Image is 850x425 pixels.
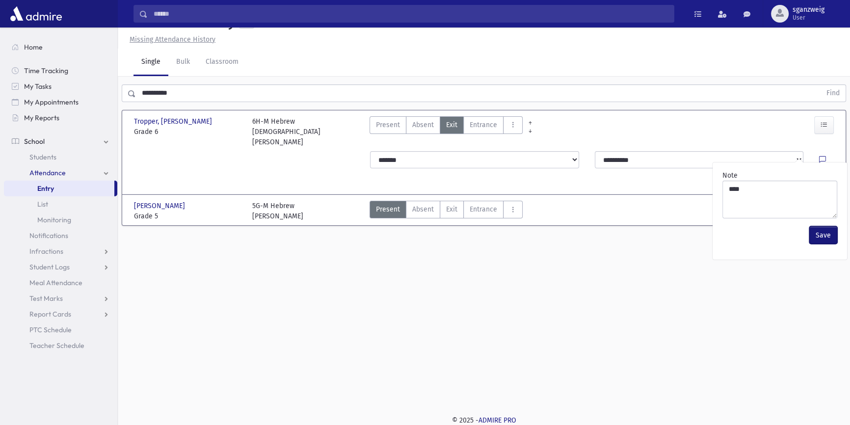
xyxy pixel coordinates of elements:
[446,120,457,130] span: Exit
[4,306,117,322] a: Report Cards
[24,66,68,75] span: Time Tracking
[412,120,434,130] span: Absent
[4,228,117,243] a: Notifications
[29,153,56,161] span: Students
[134,211,242,221] span: Grade 5
[4,181,114,196] a: Entry
[4,212,117,228] a: Monitoring
[29,263,70,271] span: Student Logs
[4,39,117,55] a: Home
[4,259,117,275] a: Student Logs
[133,49,168,76] a: Single
[370,201,523,221] div: AttTypes
[29,231,68,240] span: Notifications
[37,184,54,193] span: Entry
[4,338,117,353] a: Teacher Schedule
[4,322,117,338] a: PTC Schedule
[4,149,117,165] a: Students
[376,120,400,130] span: Present
[376,204,400,214] span: Present
[793,14,824,22] span: User
[722,170,738,181] label: Note
[24,113,59,122] span: My Reports
[24,82,52,91] span: My Tasks
[4,243,117,259] a: Infractions
[24,98,79,106] span: My Appointments
[37,200,48,209] span: List
[126,35,215,44] a: Missing Attendance History
[29,168,66,177] span: Attendance
[470,204,497,214] span: Entrance
[446,204,457,214] span: Exit
[198,49,246,76] a: Classroom
[4,196,117,212] a: List
[29,310,71,319] span: Report Cards
[4,94,117,110] a: My Appointments
[4,110,117,126] a: My Reports
[4,165,117,181] a: Attendance
[793,6,824,14] span: sganzweig
[370,116,523,147] div: AttTypes
[4,133,117,149] a: School
[134,201,187,211] span: [PERSON_NAME]
[29,247,63,256] span: Infractions
[24,43,43,52] span: Home
[148,5,674,23] input: Search
[24,137,45,146] span: School
[29,325,72,334] span: PTC Schedule
[29,341,84,350] span: Teacher Schedule
[4,63,117,79] a: Time Tracking
[168,49,198,76] a: Bulk
[4,275,117,291] a: Meal Attendance
[821,85,846,102] button: Find
[8,4,64,24] img: AdmirePro
[412,204,434,214] span: Absent
[470,120,497,130] span: Entrance
[809,226,837,244] button: Save
[4,291,117,306] a: Test Marks
[29,294,63,303] span: Test Marks
[37,215,71,224] span: Monitoring
[134,116,214,127] span: Tropper, [PERSON_NAME]
[252,201,303,221] div: 5G-M Hebrew [PERSON_NAME]
[252,116,361,147] div: 6H-M Hebrew [DEMOGRAPHIC_DATA][PERSON_NAME]
[29,278,82,287] span: Meal Attendance
[130,35,215,44] u: Missing Attendance History
[134,127,242,137] span: Grade 6
[4,79,117,94] a: My Tasks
